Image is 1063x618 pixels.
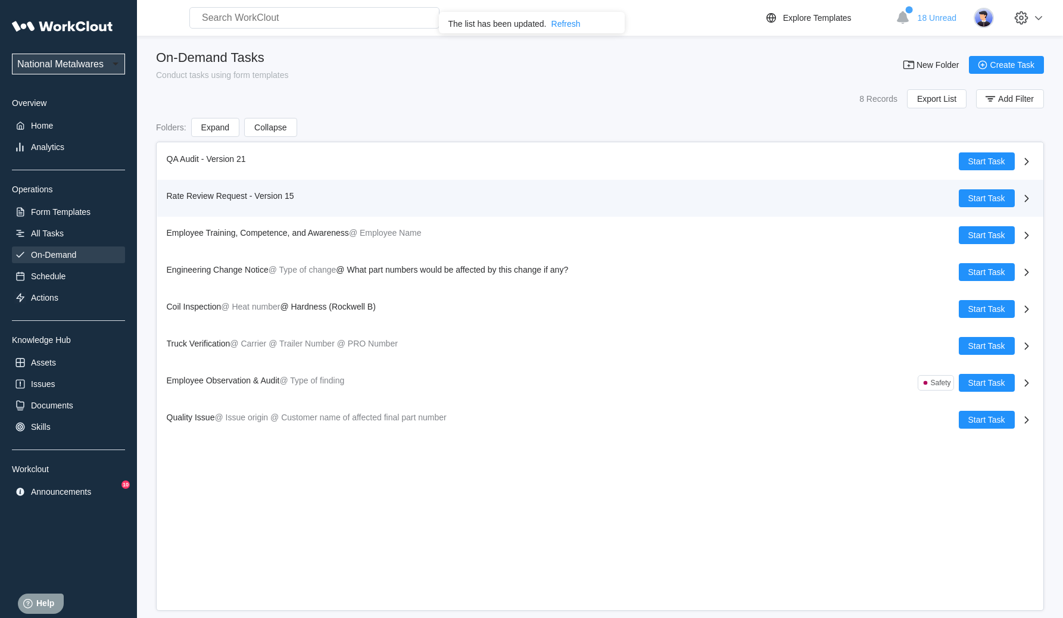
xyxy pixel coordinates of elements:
[270,413,447,422] mark: @ Customer name of affected final part number
[269,339,335,348] mark: @ Trailer Number
[214,413,268,422] mark: @ Issue origin
[976,89,1044,108] button: Add Filter
[959,263,1015,281] button: Start Task
[859,94,897,104] div: 8 Records
[959,411,1015,429] button: Start Task
[157,143,1043,180] a: QA Audit - Version 21Start Task
[279,376,344,385] mark: @ Type of finding
[930,379,950,387] div: Safety
[12,117,125,134] a: Home
[12,289,125,306] a: Actions
[31,207,91,217] div: Form Templates
[968,231,1005,239] span: Start Task
[918,13,956,23] span: 18 Unread
[157,217,1043,254] a: Employee Training, Competence, and Awareness@ Employee NameStart Task
[968,268,1005,276] span: Start Task
[157,401,1043,438] a: Quality Issue@ Issue origin@ Customer name of affected final part numberStart Task
[895,56,969,74] button: New Folder
[337,339,398,348] mark: @ PRO Number
[968,157,1005,166] span: Start Task
[12,139,125,155] a: Analytics
[167,302,222,311] span: Coil Inspection
[12,397,125,414] a: Documents
[764,11,890,25] a: Explore Templates
[167,413,215,422] span: Quality Issue
[156,70,289,80] div: Conduct tasks using form templates
[221,302,280,311] mark: @ Heat number
[254,123,286,132] span: Collapse
[959,189,1015,207] button: Start Task
[959,337,1015,355] button: Start Task
[907,89,967,108] button: Export List
[12,185,125,194] div: Operations
[613,17,620,26] button: close
[157,327,1043,364] a: Truck Verification@ Carrier@ Trailer Number@ PRO NumberStart Task
[167,154,246,164] span: QA Audit - Version 21
[349,228,422,238] mark: @ Employee Name
[336,265,568,274] span: @ What part numbers would be affected by this change if any?
[31,358,56,367] div: Assets
[12,204,125,220] a: Form Templates
[990,61,1034,69] span: Create Task
[12,98,125,108] div: Overview
[968,416,1005,424] span: Start Task
[31,142,64,152] div: Analytics
[12,419,125,435] a: Skills
[998,95,1034,103] span: Add Filter
[31,379,55,389] div: Issues
[167,339,230,348] span: Truck Verification
[12,376,125,392] a: Issues
[167,376,280,385] span: Employee Observation & Audit
[12,483,125,500] a: Announcements
[12,335,125,345] div: Knowledge Hub
[230,339,266,348] mark: @ Carrier
[157,291,1043,327] a: Coil Inspection@ Heat number@ Hardness (Rockwell B)Start Task
[974,8,994,28] img: user-5.png
[201,123,229,132] span: Expand
[156,123,186,132] div: Folders :
[157,364,1043,401] a: Employee Observation & Audit@ Type of findingSafetyStart Task
[31,250,76,260] div: On-Demand
[959,152,1015,170] button: Start Task
[167,191,294,201] span: Rate Review Request - Version 15
[280,302,375,311] span: @ Hardness (Rockwell B)
[31,121,53,130] div: Home
[167,228,349,238] span: Employee Training, Competence, and Awareness
[31,487,91,497] div: Announcements
[448,19,547,29] div: The list has been updated.
[31,271,66,281] div: Schedule
[12,354,125,371] a: Assets
[968,305,1005,313] span: Start Task
[31,293,58,302] div: Actions
[959,374,1015,392] button: Start Task
[917,95,956,103] span: Export List
[121,480,130,489] div: 10
[968,342,1005,350] span: Start Task
[12,268,125,285] a: Schedule
[31,401,73,410] div: Documents
[783,13,852,23] div: Explore Templates
[12,246,125,263] a: On-Demand
[189,7,439,29] input: Search WorkClout
[12,464,125,474] div: Workclout
[12,225,125,242] a: All Tasks
[968,379,1005,387] span: Start Task
[959,300,1015,318] button: Start Task
[244,118,297,137] button: Collapse
[969,56,1044,74] button: Create Task
[959,226,1015,244] button: Start Task
[269,265,336,274] mark: @ Type of change
[917,61,959,69] span: New Folder
[157,254,1043,291] a: Engineering Change Notice@ Type of change@ What part numbers would be affected by this change if ...
[156,50,289,65] div: On-Demand Tasks
[551,19,581,29] div: Refresh
[31,229,64,238] div: All Tasks
[191,118,239,137] button: Expand
[157,180,1043,217] a: Rate Review Request - Version 15Start Task
[968,194,1005,202] span: Start Task
[31,422,51,432] div: Skills
[167,265,269,274] span: Engineering Change Notice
